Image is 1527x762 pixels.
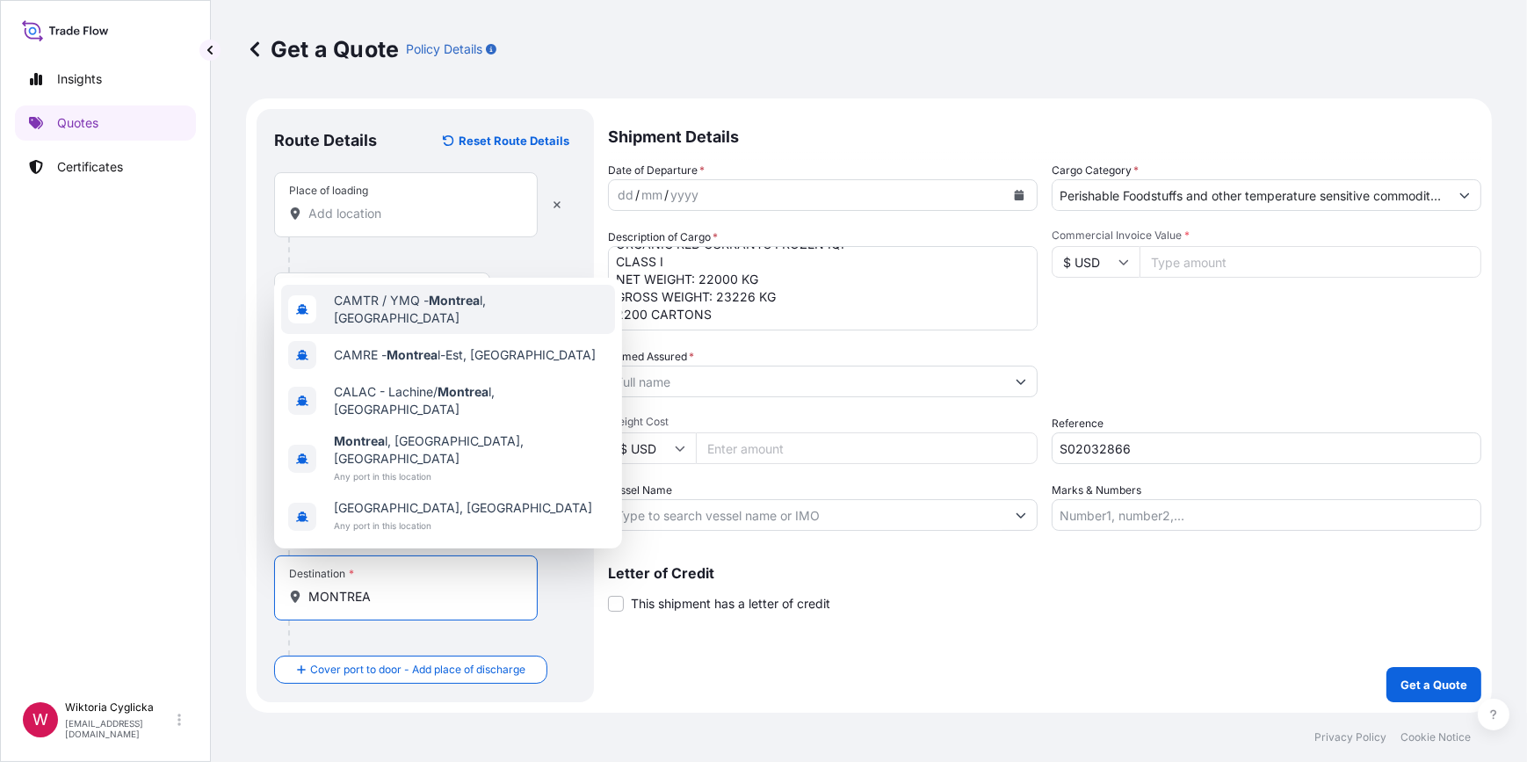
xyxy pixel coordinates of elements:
[438,384,488,399] b: Montrea
[1052,229,1481,243] span: Commercial Invoice Value
[608,415,1038,429] span: Freight Cost
[289,567,354,581] div: Destination
[1005,499,1037,531] button: Show suggestions
[246,35,399,63] p: Get a Quote
[429,293,480,308] b: Montrea
[669,185,700,206] div: year,
[334,346,596,364] span: CAMRE - l-Est, [GEOGRAPHIC_DATA]
[609,499,1005,531] input: Type to search vessel name or IMO
[334,292,608,327] span: CAMTR / YMQ - l, [GEOGRAPHIC_DATA]
[406,40,482,58] p: Policy Details
[1005,366,1037,397] button: Show suggestions
[640,185,664,206] div: month,
[334,433,385,448] b: Montrea
[274,130,377,151] p: Route Details
[1053,179,1449,211] input: Select a commodity type
[334,383,608,418] span: CALAC - Lachine/ l, [GEOGRAPHIC_DATA]
[57,114,98,132] p: Quotes
[1052,499,1481,531] input: Number1, number2,...
[608,348,694,366] label: Named Assured
[308,205,516,222] input: Place of loading
[1052,415,1104,432] label: Reference
[334,499,592,517] span: [GEOGRAPHIC_DATA], [GEOGRAPHIC_DATA]
[1449,179,1480,211] button: Show suggestions
[608,566,1481,580] p: Letter of Credit
[1052,432,1481,464] input: Your internal reference
[1140,246,1481,278] input: Type amount
[1052,482,1141,499] label: Marks & Numbers
[608,162,705,179] span: Date of Departure
[387,347,438,362] b: Montrea
[1052,162,1139,179] label: Cargo Category
[616,185,635,206] div: day,
[65,700,174,715] p: Wiktoria Cyglicka
[274,278,622,548] div: Show suggestions
[1400,676,1467,693] p: Get a Quote
[274,272,490,304] button: Select transport
[608,482,672,499] label: Vessel Name
[33,711,48,729] span: W
[459,132,569,149] p: Reset Route Details
[57,158,123,176] p: Certificates
[609,366,1005,397] input: Full name
[1314,730,1386,744] p: Privacy Policy
[664,185,669,206] div: /
[635,185,640,206] div: /
[608,109,1481,162] p: Shipment Details
[1005,181,1033,209] button: Calendar
[57,70,102,88] p: Insights
[65,718,174,739] p: [EMAIL_ADDRESS][DOMAIN_NAME]
[334,468,608,485] span: Any port in this location
[310,661,525,679] span: Cover port to door - Add place of discharge
[308,588,516,606] input: Destination
[1400,730,1471,744] p: Cookie Notice
[334,517,592,534] span: Any port in this location
[334,432,608,468] span: l, [GEOGRAPHIC_DATA], [GEOGRAPHIC_DATA]
[696,432,1038,464] input: Enter amount
[289,184,368,198] div: Place of loading
[631,595,830,613] span: This shipment has a letter of credit
[608,229,718,246] label: Description of Cargo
